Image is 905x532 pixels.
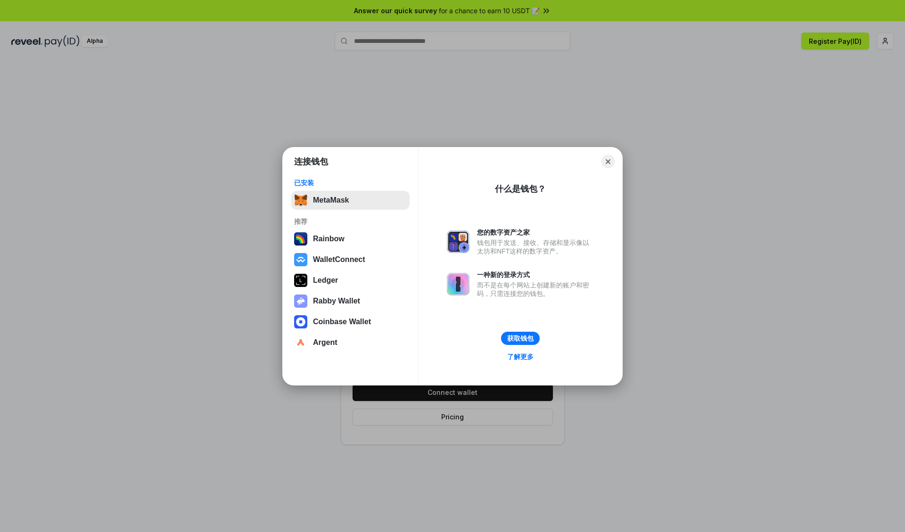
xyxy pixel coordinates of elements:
[291,250,410,269] button: WalletConnect
[507,334,534,343] div: 获取钱包
[294,232,307,246] img: svg+xml,%3Csvg%20width%3D%22120%22%20height%3D%22120%22%20viewBox%3D%220%200%20120%20120%22%20fil...
[291,333,410,352] button: Argent
[447,230,469,253] img: svg+xml,%3Csvg%20xmlns%3D%22http%3A%2F%2Fwww.w3.org%2F2000%2Fsvg%22%20fill%3D%22none%22%20viewBox...
[495,183,546,195] div: 什么是钱包？
[294,315,307,328] img: svg+xml,%3Csvg%20width%3D%2228%22%20height%3D%2228%22%20viewBox%3D%220%200%2028%2028%22%20fill%3D...
[313,255,365,264] div: WalletConnect
[507,352,534,361] div: 了解更多
[313,235,345,243] div: Rainbow
[294,336,307,349] img: svg+xml,%3Csvg%20width%3D%2228%22%20height%3D%2228%22%20viewBox%3D%220%200%2028%2028%22%20fill%3D...
[294,274,307,287] img: svg+xml,%3Csvg%20xmlns%3D%22http%3A%2F%2Fwww.w3.org%2F2000%2Fsvg%22%20width%3D%2228%22%20height%3...
[477,270,594,279] div: 一种新的登录方式
[291,229,410,248] button: Rainbow
[501,332,540,345] button: 获取钱包
[294,217,407,226] div: 推荐
[291,292,410,311] button: Rabby Wallet
[502,351,539,363] a: 了解更多
[313,196,349,205] div: MetaMask
[601,155,615,168] button: Close
[477,281,594,298] div: 而不是在每个网站上创建新的账户和密码，只需连接您的钱包。
[291,312,410,331] button: Coinbase Wallet
[477,228,594,237] div: 您的数字资产之家
[294,156,328,167] h1: 连接钱包
[447,273,469,295] img: svg+xml,%3Csvg%20xmlns%3D%22http%3A%2F%2Fwww.w3.org%2F2000%2Fsvg%22%20fill%3D%22none%22%20viewBox...
[313,276,338,285] div: Ledger
[294,194,307,207] img: svg+xml,%3Csvg%20fill%3D%22none%22%20height%3D%2233%22%20viewBox%3D%220%200%2035%2033%22%20width%...
[294,179,407,187] div: 已安装
[313,318,371,326] div: Coinbase Wallet
[313,338,337,347] div: Argent
[294,253,307,266] img: svg+xml,%3Csvg%20width%3D%2228%22%20height%3D%2228%22%20viewBox%3D%220%200%2028%2028%22%20fill%3D...
[291,271,410,290] button: Ledger
[477,238,594,255] div: 钱包用于发送、接收、存储和显示像以太坊和NFT这样的数字资产。
[313,297,360,305] div: Rabby Wallet
[291,191,410,210] button: MetaMask
[294,295,307,308] img: svg+xml,%3Csvg%20xmlns%3D%22http%3A%2F%2Fwww.w3.org%2F2000%2Fsvg%22%20fill%3D%22none%22%20viewBox...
